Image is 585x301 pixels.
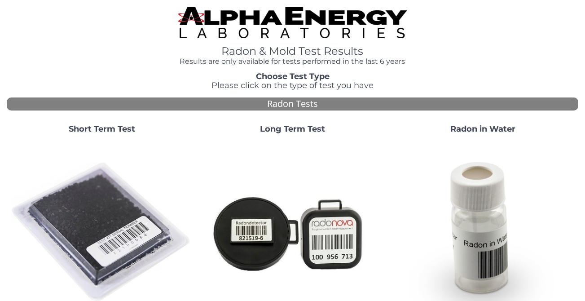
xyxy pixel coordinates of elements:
h1: Radon & Mold Test Results [178,45,407,57]
img: TightCrop.jpg [178,7,407,38]
strong: Radon in Water [450,124,515,134]
strong: Choose Test Type [256,71,330,81]
strong: Long Term Test [260,124,325,134]
strong: Short Term Test [69,124,135,134]
h4: Results are only available for tests performed in the last 6 years [178,58,407,66]
div: Radon Tests [7,97,578,111]
span: Please click on the type of test you have [211,80,374,90]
